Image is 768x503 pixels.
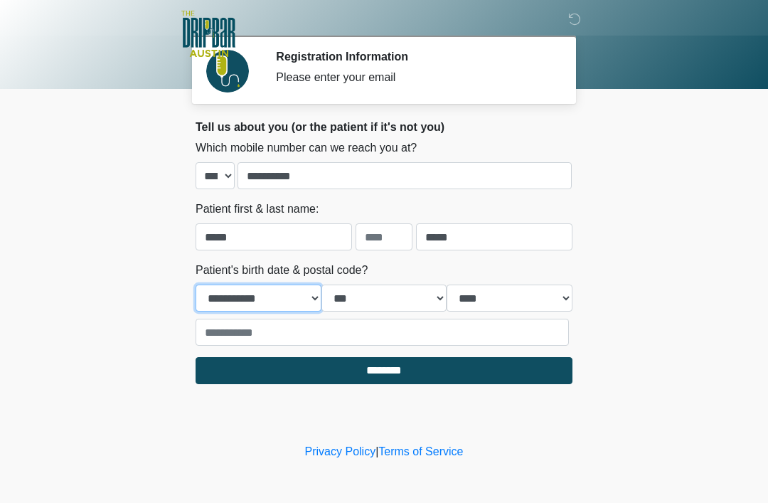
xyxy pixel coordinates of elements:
label: Which mobile number can we reach you at? [196,139,417,157]
a: Privacy Policy [305,445,376,457]
img: The DRIPBaR - Austin The Domain Logo [181,11,235,57]
div: Please enter your email [276,69,551,86]
img: Agent Avatar [206,50,249,92]
a: | [375,445,378,457]
label: Patient's birth date & postal code? [196,262,368,279]
label: Patient first & last name: [196,201,319,218]
h2: Tell us about you (or the patient if it's not you) [196,120,572,134]
a: Terms of Service [378,445,463,457]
